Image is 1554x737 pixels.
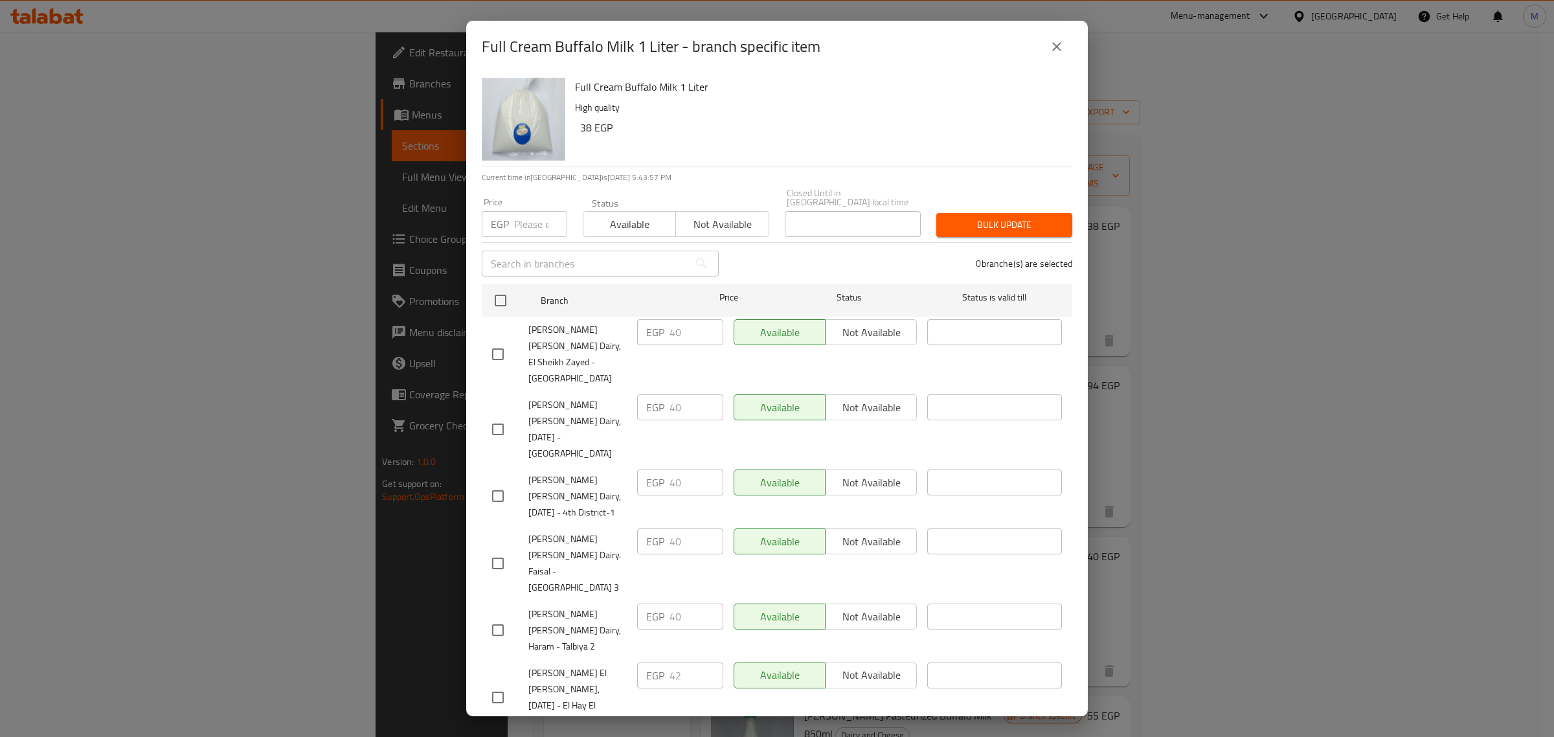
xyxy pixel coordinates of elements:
p: EGP [646,609,664,624]
button: Not available [675,211,769,237]
p: 0 branche(s) are selected [976,257,1072,270]
span: [PERSON_NAME] [PERSON_NAME] Dairy, El Sheikh Zayed - [GEOGRAPHIC_DATA] [528,322,627,387]
span: Not available [681,215,763,234]
input: Search in branches [482,251,689,277]
input: Please enter price [670,663,723,688]
h2: Full Cream Buffalo Milk 1 Liter - branch specific item [482,36,820,57]
span: [PERSON_NAME] [PERSON_NAME] Dairy. Faisal - [GEOGRAPHIC_DATA] 3 [528,531,627,596]
button: Bulk update [936,213,1072,237]
h6: Full Cream Buffalo Milk 1 Liter [575,78,1062,96]
p: EGP [646,668,664,683]
span: Available [589,215,671,234]
input: Please enter price [670,394,723,420]
p: Current time in [GEOGRAPHIC_DATA] is [DATE] 5:43:57 PM [482,172,1072,183]
span: Price [686,289,772,306]
button: close [1041,31,1072,62]
span: Status is valid till [927,289,1062,306]
img: Full Cream Buffalo Milk 1 Liter [482,78,565,161]
span: [PERSON_NAME] [PERSON_NAME] Dairy, [DATE] - 4th District-1 [528,472,627,521]
p: EGP [646,400,664,415]
button: Available [583,211,676,237]
input: Please enter price [670,528,723,554]
p: EGP [646,324,664,340]
p: EGP [491,216,509,232]
span: [PERSON_NAME] [PERSON_NAME] Dairy, Haram - Talbiya 2 [528,606,627,655]
span: Branch [541,293,675,309]
h6: 38 EGP [580,119,1062,137]
span: Status [782,289,917,306]
p: EGP [646,534,664,549]
input: Please enter price [670,319,723,345]
span: [PERSON_NAME] [PERSON_NAME] Dairy, [DATE] - [GEOGRAPHIC_DATA] [528,397,627,462]
input: Please enter price [670,470,723,495]
span: [PERSON_NAME] El [PERSON_NAME], [DATE] - El Hay El Motamyez [528,665,627,730]
span: Bulk update [947,217,1062,233]
input: Please enter price [514,211,567,237]
p: EGP [646,475,664,490]
input: Please enter price [670,604,723,629]
p: High quality [575,100,1062,116]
